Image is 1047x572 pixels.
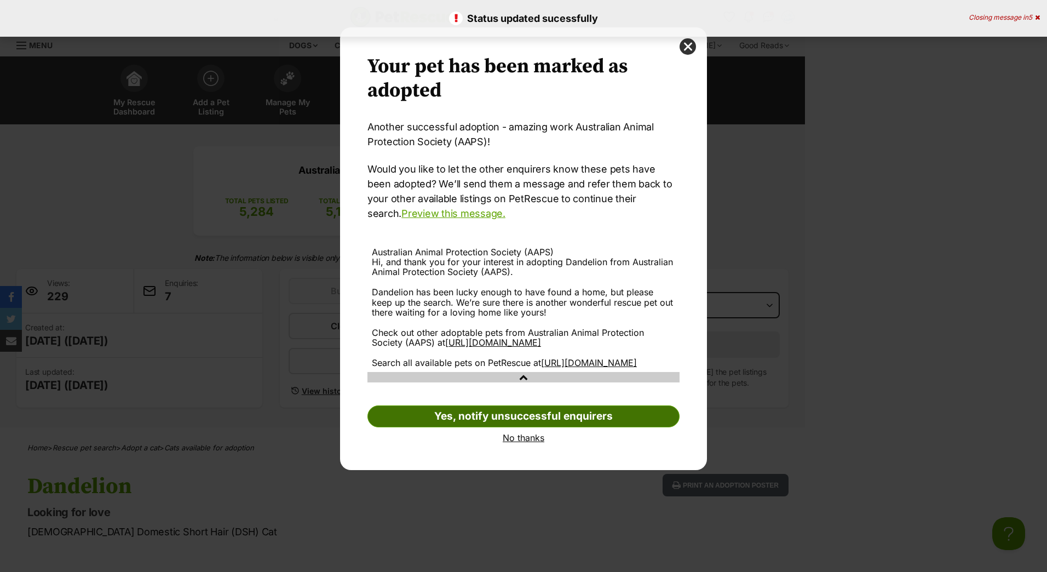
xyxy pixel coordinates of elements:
[969,14,1040,21] div: Closing message in
[367,433,680,443] a: No thanks
[445,337,541,348] a: [URL][DOMAIN_NAME]
[367,405,680,427] a: Yes, notify unsuccessful enquirers
[372,247,554,258] span: Australian Animal Protection Society (AAPS)
[11,11,1036,26] p: Status updated sucessfully
[372,257,675,368] div: Hi, and thank you for your interest in adopting Dandelion from Australian Animal Protection Socie...
[541,357,637,368] a: [URL][DOMAIN_NAME]
[680,38,696,55] button: close
[367,119,680,149] p: Another successful adoption - amazing work Australian Animal Protection Society (AAPS)!
[367,162,680,221] p: Would you like to let the other enquirers know these pets have been adopted? We’ll send them a me...
[1028,13,1032,21] span: 5
[367,55,680,103] h2: Your pet has been marked as adopted
[401,208,505,219] a: Preview this message.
